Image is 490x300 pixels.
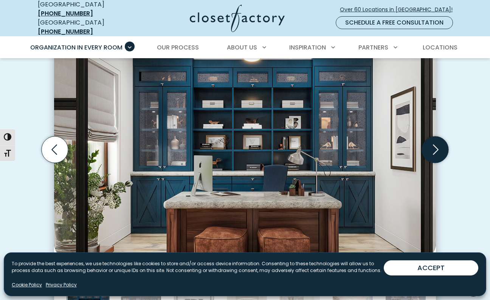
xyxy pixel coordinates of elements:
div: [GEOGRAPHIC_DATA] [38,18,130,36]
span: Our Process [157,43,199,52]
a: [PHONE_NUMBER] [38,27,93,36]
a: Over 60 Locations in [GEOGRAPHIC_DATA]! [340,3,459,16]
span: Locations [423,43,457,52]
span: About Us [227,43,257,52]
a: Schedule a Free Consultation [336,16,453,29]
button: Next slide [419,133,451,166]
span: Organization in Every Room [30,43,122,52]
button: ACCEPT [384,260,478,275]
span: Over 60 Locations in [GEOGRAPHIC_DATA]! [340,6,459,14]
a: Privacy Policy [46,281,77,288]
span: Inspiration [289,43,326,52]
nav: Primary Menu [25,37,465,58]
p: To provide the best experiences, we use technologies like cookies to store and/or access device i... [12,260,384,274]
a: Cookie Policy [12,281,42,288]
img: Built-in blue cabinetry with mesh-front doors and open shelving displays accessories like labeled... [54,26,436,259]
button: Previous slide [39,133,71,166]
img: Closet Factory Logo [190,5,285,32]
a: [PHONE_NUMBER] [38,9,93,18]
span: Partners [358,43,388,52]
